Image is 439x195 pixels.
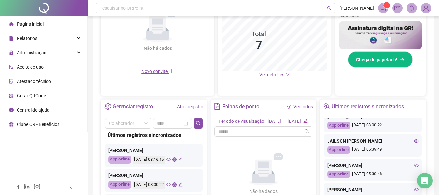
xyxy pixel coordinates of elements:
div: [PERSON_NAME] [327,186,419,193]
span: mail [394,5,400,11]
span: team [323,103,330,110]
img: banner%2F02c71560-61a6-44d4-94b9-c8ab97240462.png [339,21,422,49]
a: Ver todos [293,104,313,109]
span: eye [166,157,171,161]
div: [PERSON_NAME] [108,147,200,154]
div: [DATE] 08:16:15 [133,156,165,164]
div: [PERSON_NAME] [327,162,419,169]
span: solution [9,79,14,84]
span: global [172,157,176,161]
span: filter [286,104,291,109]
span: Gerar QRCode [17,93,46,98]
span: Página inicial [17,21,44,27]
span: file [9,36,14,41]
span: [PERSON_NAME] [339,5,374,12]
button: Chega de papelada! [348,51,413,68]
span: edit [178,182,183,187]
span: Administração [17,50,46,55]
span: instagram [34,183,40,190]
span: edit [303,119,308,123]
img: 72414 [421,3,431,13]
span: audit [9,65,14,69]
span: search [327,6,332,11]
div: [DATE] 08:00:22 [327,122,419,129]
span: qrcode [9,93,14,98]
span: info-circle [9,108,14,112]
span: search [304,129,310,134]
div: App online [108,156,131,164]
span: facebook [14,183,21,190]
span: global [172,182,176,187]
span: edit [178,157,183,161]
span: search [196,121,201,126]
a: Abrir registro [177,104,203,109]
div: App online [327,171,350,178]
span: arrow-right [400,57,405,62]
div: Folhas de ponto [222,101,259,112]
span: notification [380,5,386,11]
div: [DATE] 08:00:22 [133,181,165,189]
div: App online [108,181,131,189]
div: [PERSON_NAME] [108,172,200,179]
div: Período de visualização: [219,118,265,125]
div: Últimos registros sincronizados [332,101,404,112]
span: Atestado técnico [17,79,51,84]
span: Clube QR - Beneficios [17,122,59,127]
a: Ver detalhes down [259,72,290,77]
div: Não há dados [128,45,187,52]
span: Central de ajuda [17,107,50,113]
div: App online [327,146,350,154]
span: Aceite de uso [17,64,44,70]
span: lock [9,50,14,55]
div: [DATE] [288,118,301,125]
span: plus [169,68,174,74]
span: eye [414,139,419,143]
span: 1 [386,3,388,7]
span: Novo convite [141,69,174,74]
span: eye [414,188,419,192]
div: [DATE] 05:39:49 [327,146,419,154]
sup: 1 [383,2,390,8]
div: Gerenciar registro [113,101,153,112]
span: eye [414,163,419,168]
div: App online [327,122,350,129]
span: left [69,185,73,189]
div: [DATE] 05:30:48 [327,171,419,178]
span: gift [9,122,14,127]
span: bell [409,5,415,11]
span: Ver detalhes [259,72,284,77]
span: file-text [214,103,221,110]
div: Últimos registros sincronizados [108,131,200,139]
span: Chega de papelada! [356,56,397,63]
span: Relatórios [17,36,37,41]
div: Não há dados [234,188,293,195]
span: home [9,22,14,26]
span: setting [104,103,111,110]
div: [DATE] [268,118,281,125]
span: linkedin [24,183,31,190]
span: eye [166,182,171,187]
div: - [284,118,285,125]
span: down [285,72,290,77]
div: JAILSON [PERSON_NAME] [327,137,419,145]
div: Open Intercom Messenger [417,173,433,188]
